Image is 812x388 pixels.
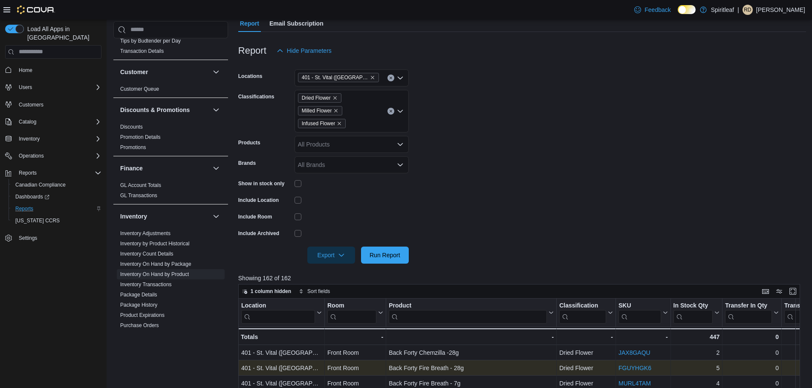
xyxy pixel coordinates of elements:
[618,302,668,323] button: SKU
[19,67,32,74] span: Home
[241,302,315,323] div: Location
[389,332,554,342] div: -
[113,180,228,204] div: Finance
[298,119,346,128] span: Infused Flower
[120,291,157,298] span: Package Details
[120,68,148,76] h3: Customer
[120,68,209,76] button: Customer
[120,271,189,277] a: Inventory On Hand by Product
[113,228,228,354] div: Inventory
[19,135,40,142] span: Inventory
[120,193,157,198] a: GL Transactions
[389,363,554,373] div: Back Forty Fire Breath - 28g
[120,312,165,318] a: Product Expirations
[15,233,40,243] a: Settings
[241,302,322,323] button: Location
[397,161,404,168] button: Open list of options
[15,205,33,212] span: Reports
[760,286,771,296] button: Keyboard shortcuts
[120,86,159,92] a: Customer Queue
[15,117,40,127] button: Catalog
[673,348,720,358] div: 2
[238,230,279,237] label: Include Archived
[737,5,739,15] p: |
[333,108,338,113] button: Remove Milled Flower from selection in this group
[298,73,379,82] span: 401 - St. Vital (Winnipeg)
[327,348,383,358] div: Front Room
[269,15,324,32] span: Email Subscription
[15,65,36,75] a: Home
[2,64,105,76] button: Home
[327,302,376,323] div: Room
[678,5,696,14] input: Dark Mode
[120,106,190,114] h3: Discounts & Promotions
[559,302,606,310] div: Classification
[120,192,157,199] span: GL Transactions
[241,363,322,373] div: 401 - St. Vital ([GEOGRAPHIC_DATA])
[12,180,69,190] a: Canadian Compliance
[327,302,383,323] button: Room
[238,180,285,187] label: Show in stock only
[120,261,191,267] span: Inventory On Hand by Package
[302,94,331,102] span: Dried Flower
[370,251,400,259] span: Run Report
[19,152,44,159] span: Operations
[618,302,661,323] div: SKU URL
[120,302,157,308] span: Package History
[725,332,779,342] div: 0
[113,84,228,98] div: Customer
[389,348,554,358] div: Back Forty Chemzilla -28g
[15,151,101,161] span: Operations
[19,101,43,108] span: Customers
[15,100,47,110] a: Customers
[387,108,394,115] button: Clear input
[287,46,332,55] span: Hide Parameters
[120,261,191,267] a: Inventory On Hand by Package
[725,348,779,358] div: 0
[120,164,143,172] h3: Finance
[618,349,650,356] a: JAX8GAQU
[298,93,341,103] span: Dried Flower
[711,5,734,15] p: Spiritleaf
[389,302,554,323] button: Product
[120,182,161,189] span: GL Account Totals
[559,302,613,323] button: Classification
[241,348,322,358] div: 401 - St. Vital ([GEOGRAPHIC_DATA])
[240,15,259,32] span: Report
[397,141,404,148] button: Open list of options
[15,181,66,188] span: Canadian Compliance
[120,106,209,114] button: Discounts & Promotions
[2,150,105,162] button: Operations
[327,332,383,342] div: -
[251,288,291,295] span: 1 column hidden
[211,67,221,77] button: Customer
[120,240,190,247] span: Inventory by Product Historical
[15,193,49,200] span: Dashboards
[559,302,606,323] div: Classification
[307,247,355,264] button: Export
[370,75,375,80] button: Remove 401 - St. Vital (Winnipeg) from selection in this group
[15,151,47,161] button: Operations
[361,247,409,264] button: Run Report
[15,233,101,243] span: Settings
[19,235,37,241] span: Settings
[238,213,272,220] label: Include Room
[120,37,181,44] span: Tips by Budtender per Day
[241,302,315,310] div: Location
[15,82,35,92] button: Users
[120,134,161,141] span: Promotion Details
[2,167,105,179] button: Reports
[120,251,173,257] a: Inventory Count Details
[618,380,651,387] a: MURL4TAM
[238,46,266,56] h3: Report
[120,312,165,319] span: Product Expirations
[12,204,37,214] a: Reports
[238,73,263,80] label: Locations
[120,282,172,287] a: Inventory Transactions
[238,197,279,204] label: Include Location
[5,60,101,267] nav: Complex example
[120,250,173,257] span: Inventory Count Details
[19,118,36,125] span: Catalog
[673,302,720,323] button: In Stock Qty
[120,212,147,221] h3: Inventory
